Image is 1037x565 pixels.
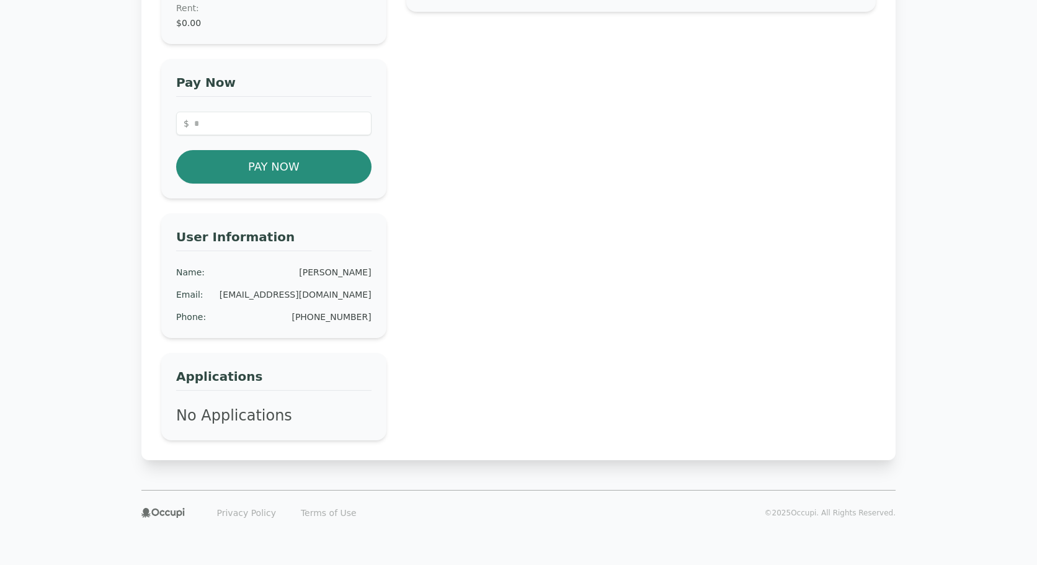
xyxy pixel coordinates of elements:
[176,2,372,14] dt: Rent :
[176,311,206,323] div: Phone :
[176,150,372,184] button: Pay Now
[765,508,896,518] p: © 2025 Occupi. All Rights Reserved.
[176,74,372,97] h3: Pay Now
[220,288,372,301] div: [EMAIL_ADDRESS][DOMAIN_NAME]
[292,311,371,323] div: [PHONE_NUMBER]
[176,266,205,278] div: Name :
[176,406,372,425] p: No Applications
[176,368,372,391] h3: Applications
[210,503,283,523] a: Privacy Policy
[176,17,372,29] dd: $0.00
[293,503,364,523] a: Terms of Use
[176,228,372,251] h3: User Information
[176,288,203,301] div: Email :
[299,266,371,278] div: [PERSON_NAME]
